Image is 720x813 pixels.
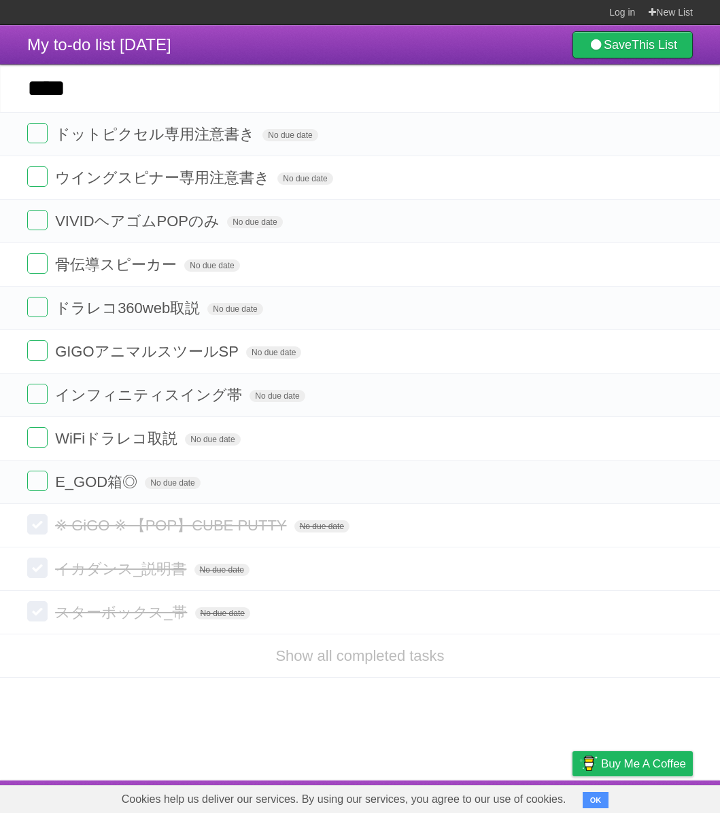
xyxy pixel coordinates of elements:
[55,300,203,317] span: ドラレコ360web取説
[227,216,282,228] span: No due date
[572,31,693,58] a: SaveThis List
[27,253,48,274] label: Done
[55,386,245,403] span: インフィニティスイング帯
[27,558,48,578] label: Done
[27,514,48,535] label: Done
[145,477,200,489] span: No due date
[55,560,190,577] span: イカダンス_説明書
[55,213,223,230] span: VIVIDヘアゴムPOPのみ
[194,564,250,576] span: No due date
[509,784,538,810] a: Terms
[55,473,141,490] span: E_GOD箱◎
[184,259,239,272] span: No due date
[294,520,349,532] span: No due date
[27,427,48,448] label: Done
[27,123,48,143] label: Done
[262,129,318,141] span: No due date
[185,433,240,446] span: No due date
[27,297,48,317] label: Done
[27,340,48,361] label: Done
[55,256,180,273] span: 骨伝導スピーカー
[583,792,609,808] button: OK
[55,430,181,447] span: WiFiドラレコ取説
[632,38,677,52] b: This List
[246,346,301,359] span: No due date
[27,384,48,404] label: Done
[55,517,290,534] span: ※ GiGO ※ 【POP】CUBE PUTTY
[277,173,332,185] span: No due date
[108,786,580,813] span: Cookies help us deliver our services. By using our services, you agree to our use of cookies.
[55,169,273,186] span: ウイングスピナー専用注意書き
[27,601,48,621] label: Done
[27,210,48,230] label: Done
[392,784,420,810] a: About
[555,784,590,810] a: Privacy
[55,604,190,621] span: スターボックス_帯
[607,784,693,810] a: Suggest a feature
[195,607,250,619] span: No due date
[275,647,444,664] a: Show all completed tasks
[55,126,258,143] span: ドットピクセル専用注意書き
[579,752,598,775] img: Buy me a coffee
[27,35,171,54] span: My to-do list [DATE]
[601,752,686,776] span: Buy me a coffee
[436,784,492,810] a: Developers
[27,471,48,491] label: Done
[250,390,305,402] span: No due date
[27,166,48,187] label: Done
[572,751,693,776] a: Buy me a coffee
[207,303,262,315] span: No due date
[55,343,242,360] span: GIGOアニマルスツールSP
